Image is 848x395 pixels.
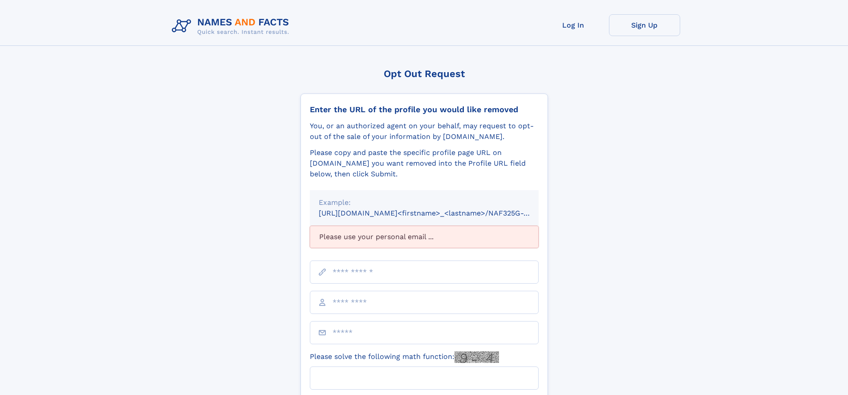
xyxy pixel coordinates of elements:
div: Please copy and paste the specific profile page URL on [DOMAIN_NAME] you want removed into the Pr... [310,147,539,179]
div: Enter the URL of the profile you would like removed [310,105,539,114]
label: Please solve the following math function: [310,351,499,363]
div: You, or an authorized agent on your behalf, may request to opt-out of the sale of your informatio... [310,121,539,142]
div: Please use your personal email ... [310,226,539,248]
img: Logo Names and Facts [168,14,296,38]
a: Log In [538,14,609,36]
a: Sign Up [609,14,680,36]
small: [URL][DOMAIN_NAME]<firstname>_<lastname>/NAF325G-xxxxxxxx [319,209,556,217]
div: Example: [319,197,530,208]
div: Opt Out Request [300,68,548,79]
